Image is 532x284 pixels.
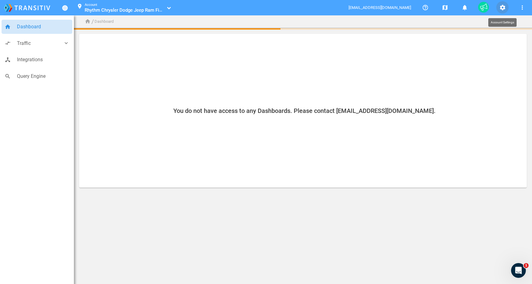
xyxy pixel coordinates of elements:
[91,17,94,26] li: /
[2,36,72,50] a: compare_arrowsTraffickeyboard_arrow_down
[2,53,72,67] a: device_hubIntegrations
[499,4,506,11] mat-icon: settings
[2,69,72,83] a: searchQuery Engine
[85,3,97,7] small: Account
[461,4,468,11] mat-icon: notifications
[17,72,69,80] span: Query Engine
[4,4,50,12] img: logo
[516,1,528,14] button: More
[518,4,526,11] mat-icon: more_vert
[524,263,529,268] span: 1
[5,57,11,63] i: device_hub
[85,7,187,13] span: Rhythm Chrysler Dodge Jeep Ram Fiat_100016652
[95,18,114,25] li: Dashboard
[17,39,63,47] span: Traffic
[85,18,91,25] i: home
[511,263,526,278] iframe: Intercom live chat
[17,23,69,31] span: Dashboard
[421,4,429,11] mat-icon: help_outline
[63,40,69,46] i: keyboard_arrow_down
[5,40,11,46] i: compare_arrows
[76,3,83,11] mat-icon: location_on
[172,108,437,114] h2: You do not have access to any Dashboards. Please contact [EMAIL_ADDRESS][DOMAIN_NAME].
[5,24,11,30] i: home
[62,5,68,11] a: Toggle Menu
[17,56,69,64] span: Integrations
[441,4,449,11] mat-icon: map
[2,20,72,34] a: homeDashboard
[349,5,412,10] span: [EMAIL_ADDRESS][DOMAIN_NAME]
[5,73,11,79] i: search
[488,18,517,27] div: Account Settings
